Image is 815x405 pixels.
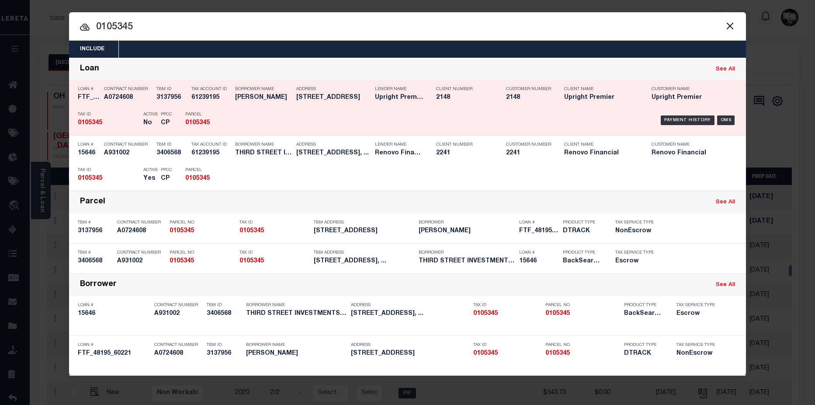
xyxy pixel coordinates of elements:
[296,142,371,147] p: Address
[235,87,292,92] p: Borrower Name
[104,142,152,147] p: Contract Number
[351,303,469,308] p: Address
[564,150,638,157] h5: Renovo Financial
[506,150,550,157] h5: 2241
[246,303,347,308] p: Borrower Name
[652,87,726,92] p: Customer Name
[78,220,113,225] p: TBM #
[519,227,558,235] h5: FTF_48195_60221
[117,227,165,235] h5: A0724608
[506,142,551,147] p: Customer Number
[156,142,187,147] p: TBM ID
[161,119,172,127] h5: CP
[615,227,655,235] h5: NonEscrow
[143,112,158,117] p: Active
[161,175,172,182] h5: CP
[78,303,150,308] p: Loan #
[207,303,242,308] p: TBM ID
[207,350,242,357] h5: 3137956
[80,197,105,207] div: Parcel
[78,310,150,318] h5: 15646
[519,250,558,255] p: Loan #
[117,258,165,265] h5: A931002
[154,342,202,348] p: Contract Number
[191,87,231,92] p: Tax Account ID
[78,87,100,92] p: Loan #
[615,250,655,255] p: Tax Service Type
[351,310,469,318] h5: 1258 Central Avenue Barberton, ...
[170,250,235,255] p: Parcel No
[375,150,423,157] h5: Renovo Financial
[563,220,602,225] p: Product Type
[143,175,156,182] h5: Yes
[170,228,194,234] strong: 0105345
[143,119,156,127] h5: No
[207,342,242,348] p: TBM ID
[239,228,264,234] strong: 0105345
[78,120,102,126] strong: 0105345
[676,342,720,348] p: Tax Service Type
[296,87,371,92] p: Address
[676,310,720,318] h5: Escrow
[375,87,423,92] p: Lender Name
[185,168,225,173] p: Parcel
[624,342,663,348] p: Product Type
[239,250,309,255] p: Tax ID
[351,342,469,348] p: Address
[156,87,187,92] p: TBM ID
[78,258,113,265] h5: 3406568
[563,258,602,265] h5: BackSearch,Escrow
[69,20,746,35] input: Start typing...
[246,350,347,357] h5: Brendan Taylor
[191,94,231,101] h5: 61239195
[235,142,292,147] p: Borrower Name
[419,220,515,225] p: Borrower
[717,115,735,125] div: OMS
[239,258,264,264] strong: 0105345
[239,258,309,265] h5: 0105345
[117,250,165,255] p: Contract Number
[436,94,493,101] h5: 2148
[545,350,620,357] h5: 0105345
[545,310,620,318] h5: 0105345
[156,150,187,157] h5: 3406568
[246,310,347,318] h5: THIRD STREET INVESTMENTS LLC
[624,350,663,357] h5: DTRACK
[652,142,726,147] p: Customer Name
[473,311,498,317] strong: 0105345
[624,310,663,318] h5: BackSearch,Escrow
[154,310,202,318] h5: A931002
[143,168,158,173] p: Active
[473,350,541,357] h5: 0105345
[154,350,202,357] h5: A0724608
[624,303,663,308] p: Product Type
[506,87,551,92] p: Customer Number
[207,310,242,318] h5: 3406568
[246,342,347,348] p: Borrower Name
[519,258,558,265] h5: 15646
[545,303,620,308] p: Parcel No
[563,250,602,255] p: Product Type
[375,142,423,147] p: Lender Name
[564,142,638,147] p: Client Name
[296,150,371,157] h5: 1258 Central Avenue Barberton, ...
[296,94,371,101] h5: 1258 Central Ave Barberton OH 44203
[104,87,152,92] p: Contract Number
[185,175,225,182] h5: 0105345
[117,220,165,225] p: Contract Number
[161,168,172,173] p: PPCC
[519,220,558,225] p: Loan #
[78,227,113,235] h5: 3137956
[724,20,735,31] button: Close
[314,258,414,265] h5: 1258 Central Avenue Barberton, ...
[545,342,620,348] p: Parcel No
[436,142,493,147] p: Client Number
[170,258,194,264] strong: 0105345
[473,342,541,348] p: Tax ID
[104,94,152,101] h5: A0724608
[78,342,150,348] p: Loan #
[156,94,187,101] h5: 3137956
[78,112,139,117] p: Tax ID
[191,150,231,157] h5: 61239195
[506,94,550,101] h5: 2148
